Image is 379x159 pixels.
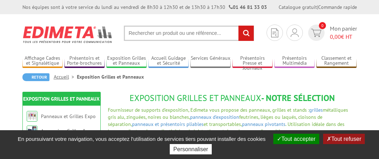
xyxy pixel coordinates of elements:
a: Classement et Rangement [316,55,357,67]
a: Commande rapide [318,4,357,10]
a: Catalogue gratuit [279,4,317,10]
span: 0,00 [330,33,341,40]
strong: 01 46 81 33 03 [229,4,267,10]
div: | [279,4,357,11]
a: grilles [309,107,323,113]
span: 0 [319,22,326,29]
img: Accessoires Grilles & Panneaux [27,126,37,136]
img: devis rapide [291,28,299,37]
img: devis rapide [311,29,321,37]
button: Tout accepter [273,134,319,144]
a: Exposition Grilles et Panneaux [106,55,147,67]
a: Affichage Cadres et Signalétique [22,55,63,67]
a: panneaux pivotants [242,121,285,127]
a: Accessoires Grilles & Panneaux [27,128,86,149]
a: Retour [22,73,49,81]
a: panneaux et présentoirs pliables [132,121,204,127]
li: Exposition Grilles et Panneaux [77,73,144,80]
a: Présentoirs Multimédia [274,55,315,67]
font: Fournisseur de supports d'exposition, Edimeta vous propose des panneaux, grilles et stands : méta... [108,107,348,134]
span: Exposition Grilles et Panneaux [130,92,261,104]
img: Edimeta [22,21,113,48]
a: Accueil [54,74,77,80]
a: Présentoirs et Porte-brochures [64,55,105,67]
input: Rechercher un produit ou une référence... [124,26,254,41]
img: Panneaux et Grilles Expo [27,111,37,122]
a: Accueil Guidage et Sécurité [148,55,189,67]
h1: - NOTRE SÉLECTION [108,94,357,103]
a: devis rapide 0 Mon panier 0,00€ HT [306,25,357,41]
img: devis rapide [271,28,278,37]
div: Nos équipes sont à votre service du lundi au vendredi de 8h30 à 12h30 et de 13h30 à 17h30 [22,4,267,11]
span: En poursuivant votre navigation, vous acceptez l'utilisation de services tiers pouvant installer ... [14,136,269,142]
a: Exposition Grilles et Panneaux [23,96,100,102]
a: Présentoirs Presse et Journaux [232,55,273,67]
span: € HT [330,33,357,41]
input: rechercher [238,26,254,41]
button: Personnaliser (fenêtre modale) [170,144,212,154]
a: Panneaux et Grilles Expo [41,113,96,120]
span: Mon panier [330,25,357,41]
button: Tout refuser [323,134,365,144]
a: panneaux d'exposition [190,114,239,120]
a: Services Généraux [190,55,231,67]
